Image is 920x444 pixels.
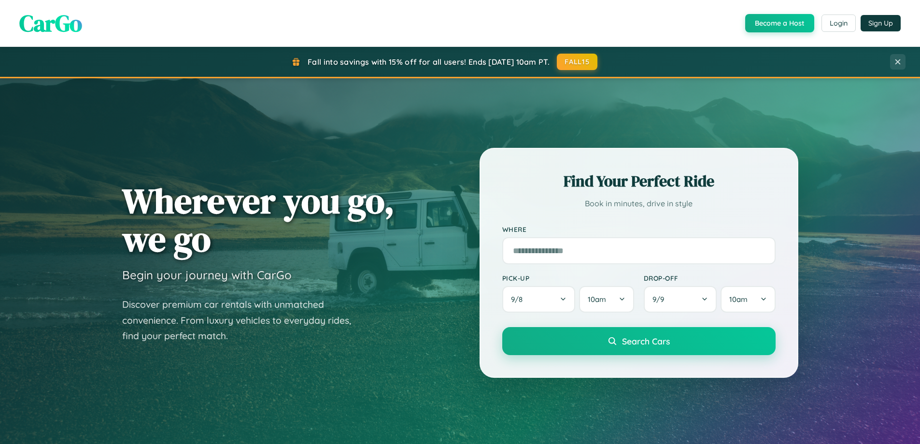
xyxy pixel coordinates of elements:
[511,295,527,304] span: 9 / 8
[502,225,776,233] label: Where
[622,336,670,346] span: Search Cars
[579,286,634,313] button: 10am
[861,15,901,31] button: Sign Up
[745,14,814,32] button: Become a Host
[588,295,606,304] span: 10am
[502,327,776,355] button: Search Cars
[721,286,775,313] button: 10am
[502,286,576,313] button: 9/8
[19,7,82,39] span: CarGo
[122,182,395,258] h1: Wherever you go, we go
[502,274,634,282] label: Pick-up
[557,54,597,70] button: FALL15
[122,268,292,282] h3: Begin your journey with CarGo
[644,286,717,313] button: 9/9
[652,295,669,304] span: 9 / 9
[502,171,776,192] h2: Find Your Perfect Ride
[821,14,856,32] button: Login
[502,197,776,211] p: Book in minutes, drive in style
[308,57,550,67] span: Fall into savings with 15% off for all users! Ends [DATE] 10am PT.
[644,274,776,282] label: Drop-off
[729,295,748,304] span: 10am
[122,297,364,344] p: Discover premium car rentals with unmatched convenience. From luxury vehicles to everyday rides, ...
